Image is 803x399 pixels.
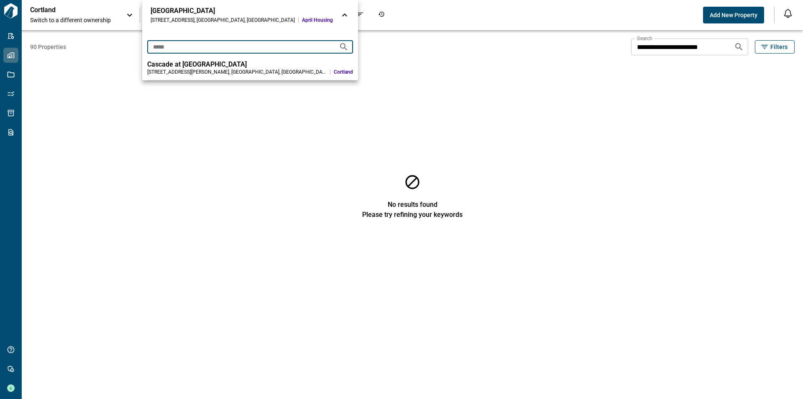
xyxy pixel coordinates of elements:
[147,69,327,75] div: [STREET_ADDRESS][PERSON_NAME] , [GEOGRAPHIC_DATA] , [GEOGRAPHIC_DATA]
[151,7,333,15] div: [GEOGRAPHIC_DATA]
[335,39,352,55] button: Search projects
[147,60,353,69] div: Cascade at [GEOGRAPHIC_DATA]
[151,17,295,23] div: [STREET_ADDRESS] , [GEOGRAPHIC_DATA] , [GEOGRAPHIC_DATA]
[302,17,333,23] span: April Housing
[334,69,353,75] span: Cortland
